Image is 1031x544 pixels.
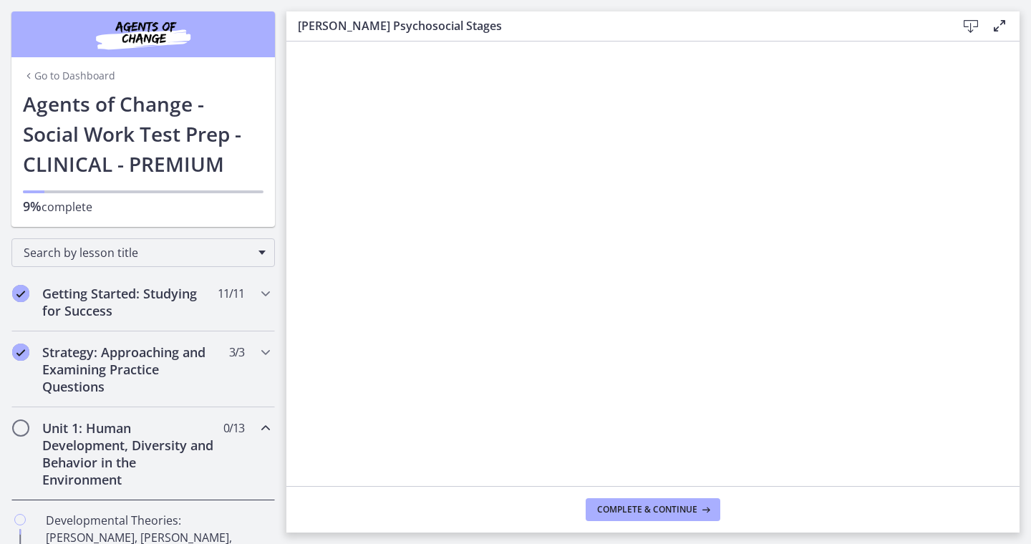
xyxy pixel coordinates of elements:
[12,344,29,361] i: Completed
[229,344,244,361] span: 3 / 3
[218,285,244,302] span: 11 / 11
[42,285,217,319] h2: Getting Started: Studying for Success
[12,285,29,302] i: Completed
[23,69,115,83] a: Go to Dashboard
[23,198,42,215] span: 9%
[57,17,229,52] img: Agents of Change
[586,498,720,521] button: Complete & continue
[597,504,697,515] span: Complete & continue
[23,198,263,215] p: complete
[223,419,244,437] span: 0 / 13
[42,344,217,395] h2: Strategy: Approaching and Examining Practice Questions
[298,17,934,34] h3: [PERSON_NAME] Psychosocial Stages
[11,238,275,267] div: Search by lesson title
[24,245,251,261] span: Search by lesson title
[23,89,263,179] h1: Agents of Change - Social Work Test Prep - CLINICAL - PREMIUM
[42,419,217,488] h2: Unit 1: Human Development, Diversity and Behavior in the Environment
